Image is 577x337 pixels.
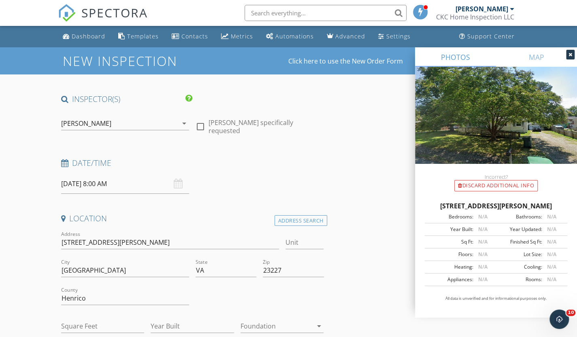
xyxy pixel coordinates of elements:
div: Year Built: [427,226,473,233]
div: Bedrooms: [427,213,473,220]
span: N/A [478,251,487,258]
span: N/A [478,213,487,220]
span: N/A [547,238,556,245]
div: Metrics [231,32,253,40]
i: arrow_drop_down [314,321,324,331]
span: N/A [478,238,487,245]
span: SPECTORA [81,4,148,21]
input: Search everything... [245,5,407,21]
input: Select date [61,174,189,194]
iframe: Intercom live chat [549,309,569,329]
div: Advanced [335,32,365,40]
div: Dashboard [72,32,105,40]
span: N/A [478,263,487,270]
div: Floors: [427,251,473,258]
div: Heating: [427,263,473,271]
a: Automations (Basic) [263,29,317,44]
div: Sq Ft: [427,238,473,246]
div: Automations [275,32,314,40]
p: All data is unverified and for informational purposes only. [425,296,567,301]
div: Cooling: [496,263,542,271]
a: Support Center [456,29,518,44]
i: arrow_drop_down [179,119,189,128]
div: Bathrooms: [496,213,542,220]
div: [PERSON_NAME] [456,5,508,13]
a: Settings [375,29,414,44]
div: [PERSON_NAME] [61,120,111,127]
div: Rooms: [496,276,542,283]
a: Metrics [218,29,256,44]
h4: Location [61,213,324,224]
div: CKC Home Inspection LLC [436,13,514,21]
div: Finished Sq Ft: [496,238,542,246]
div: Support Center [467,32,515,40]
a: Templates [115,29,162,44]
span: N/A [547,276,556,283]
div: Appliances: [427,276,473,283]
img: streetview [415,67,577,183]
a: Click here to use the New Order Form [288,58,403,64]
div: Templates [127,32,159,40]
a: SPECTORA [58,11,148,28]
span: N/A [478,276,487,283]
div: Settings [386,32,411,40]
div: Lot Size: [496,251,542,258]
h4: INSPECTOR(S) [61,94,193,104]
h4: Date/Time [61,158,324,168]
a: MAP [496,47,577,67]
span: 10 [566,309,575,316]
div: [STREET_ADDRESS][PERSON_NAME] [425,201,567,211]
div: Discard Additional info [454,180,538,191]
h1: New Inspection [63,54,242,68]
a: PHOTOS [415,47,496,67]
span: N/A [547,251,556,258]
div: Year Updated: [496,226,542,233]
img: The Best Home Inspection Software - Spectora [58,4,76,22]
a: Contacts [168,29,211,44]
div: Contacts [181,32,208,40]
a: Advanced [324,29,368,44]
a: Dashboard [60,29,109,44]
span: N/A [478,226,487,233]
label: [PERSON_NAME] specifically requested [209,119,324,135]
span: N/A [547,226,556,233]
span: N/A [547,213,556,220]
div: Incorrect? [415,174,577,180]
span: N/A [547,263,556,270]
div: Address Search [275,215,327,226]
